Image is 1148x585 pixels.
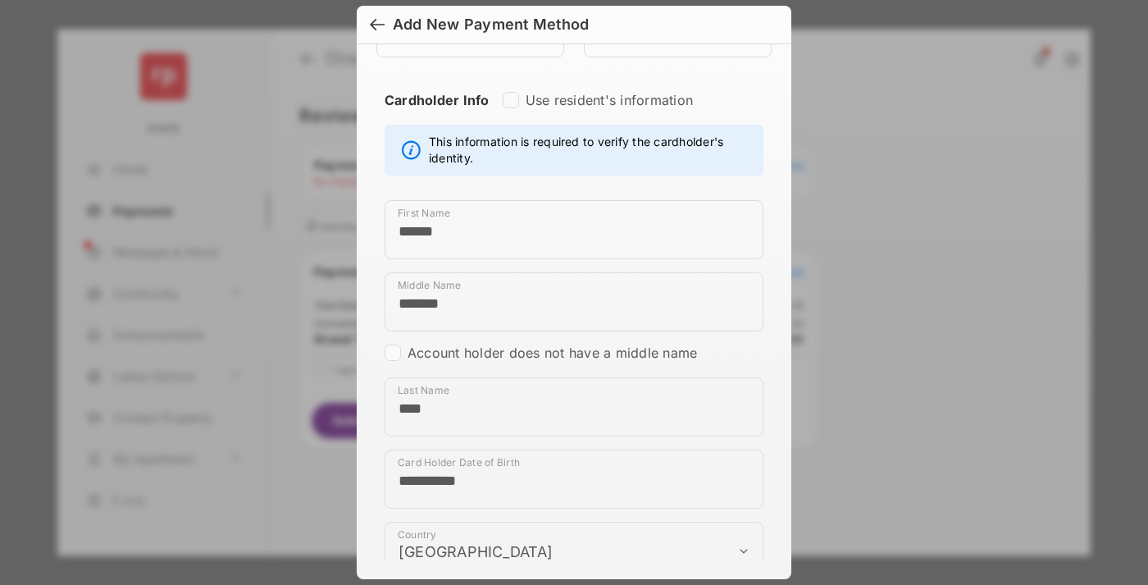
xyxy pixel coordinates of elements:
[385,92,490,138] strong: Cardholder Info
[429,134,754,167] span: This information is required to verify the cardholder's identity.
[393,16,589,34] div: Add New Payment Method
[408,345,697,361] label: Account holder does not have a middle name
[526,92,693,108] label: Use resident's information
[385,522,763,581] div: payment_method_screening[postal_addresses][country]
